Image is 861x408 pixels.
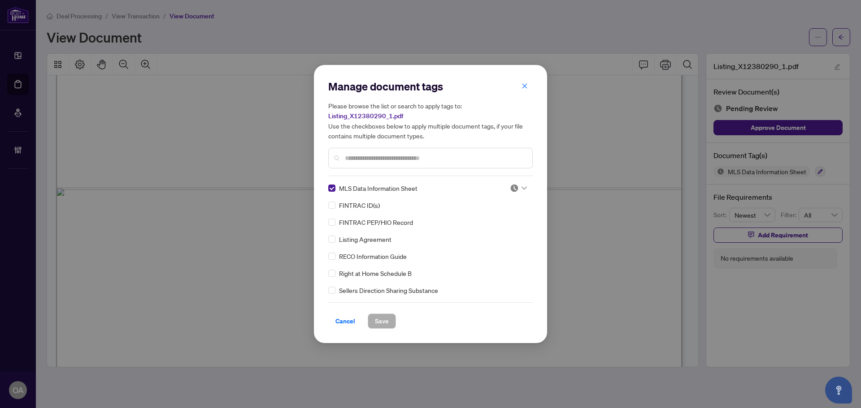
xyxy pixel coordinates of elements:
[368,314,396,329] button: Save
[328,112,403,120] span: Listing_X12380290_1.pdf
[510,184,519,193] img: status
[328,101,533,141] h5: Please browse the list or search to apply tags to: Use the checkboxes below to apply multiple doc...
[339,285,438,295] span: Sellers Direction Sharing Substance
[825,377,852,404] button: Open asap
[328,79,533,94] h2: Manage document tags
[339,251,407,261] span: RECO Information Guide
[328,314,362,329] button: Cancel
[510,184,527,193] span: Pending Review
[339,268,412,278] span: Right at Home Schedule B
[339,217,413,227] span: FINTRAC PEP/HIO Record
[339,200,380,210] span: FINTRAC ID(s)
[522,83,528,89] span: close
[335,314,355,328] span: Cancel
[339,183,417,193] span: MLS Data Information Sheet
[339,234,391,244] span: Listing Agreement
